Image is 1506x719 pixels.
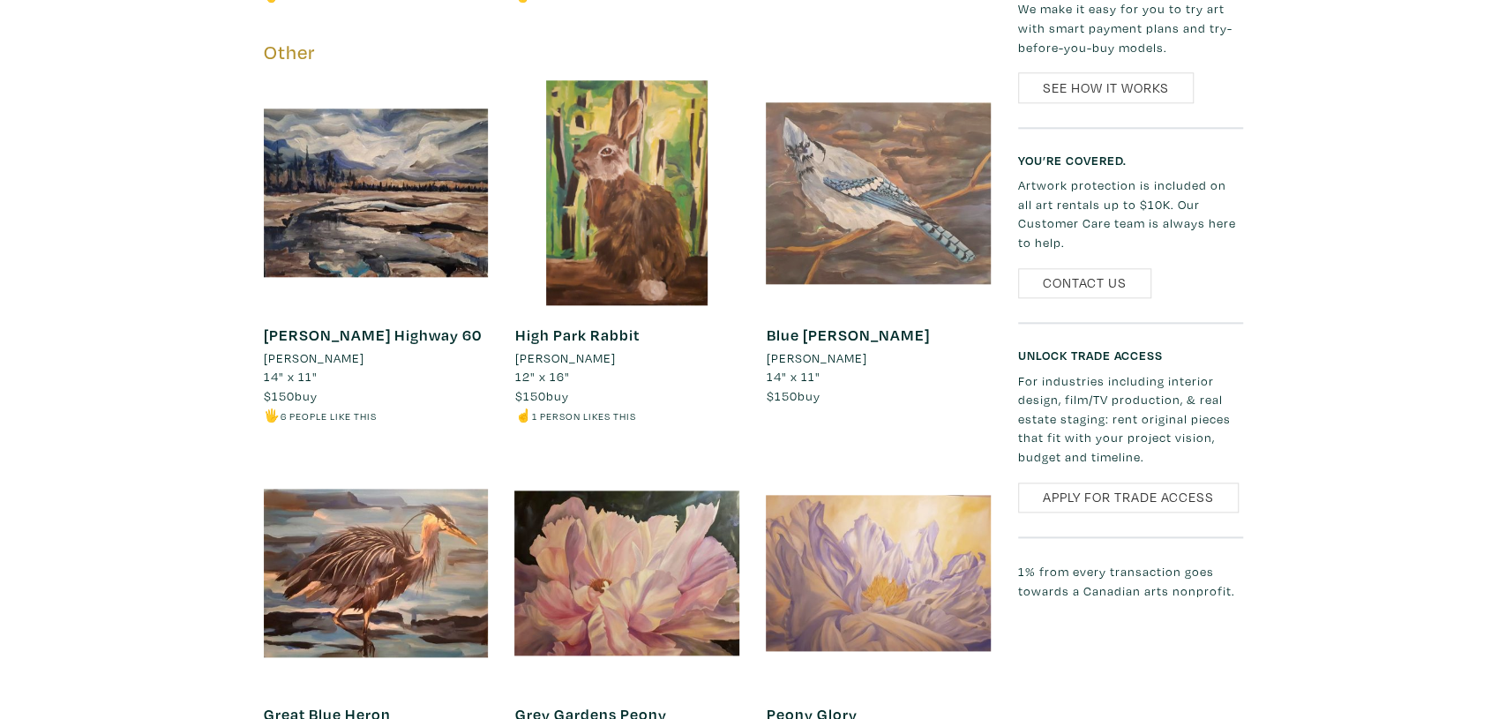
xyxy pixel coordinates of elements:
small: 6 people like this [281,409,377,423]
li: ☝️ [514,406,739,425]
a: Blue [PERSON_NAME] [766,325,929,345]
li: 🖐️ [264,406,489,425]
h6: You’re covered. [1018,153,1243,168]
span: 14" x 11" [766,368,820,385]
h6: Unlock Trade Access [1018,348,1243,363]
li: [PERSON_NAME] [264,348,364,368]
span: buy [766,387,820,404]
p: Artwork protection is included on all art rentals up to $10K. Our Customer Care team is always he... [1018,176,1243,251]
span: $150 [514,387,545,404]
a: [PERSON_NAME] [514,348,739,368]
a: [PERSON_NAME] [264,348,489,368]
span: buy [264,387,318,404]
li: [PERSON_NAME] [514,348,615,368]
a: See How It Works [1018,72,1194,103]
p: 1% from every transaction goes towards a Canadian arts nonprofit. [1018,562,1243,600]
span: $150 [766,387,797,404]
span: buy [514,387,568,404]
a: Apply for Trade Access [1018,483,1239,513]
a: Contact Us [1018,268,1151,299]
a: [PERSON_NAME] Highway 60 [264,325,482,345]
p: For industries including interior design, film/TV production, & real estate staging: rent origina... [1018,371,1243,467]
span: 12" x 16" [514,368,569,385]
small: 1 person likes this [531,409,635,423]
span: 14" x 11" [264,368,318,385]
a: High Park Rabbit [514,325,639,345]
a: [PERSON_NAME] [766,348,991,368]
li: [PERSON_NAME] [766,348,866,368]
h5: Other [264,41,992,64]
span: $150 [264,387,295,404]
